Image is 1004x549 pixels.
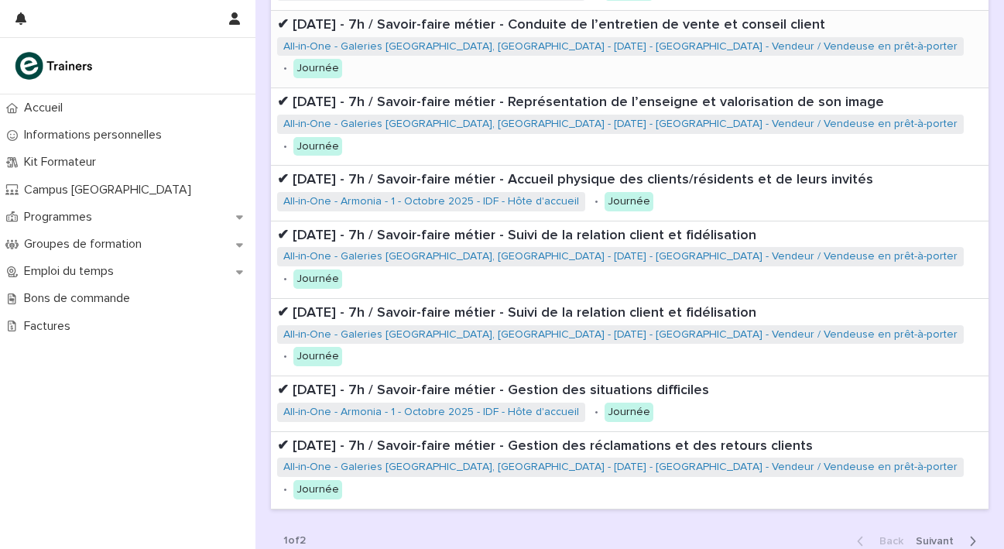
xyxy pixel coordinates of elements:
p: • [283,273,287,286]
p: Campus [GEOGRAPHIC_DATA] [18,183,204,197]
a: ✔ [DATE] - 7h / Savoir-faire métier - Gestion des situations difficilesAll-in-One - Armonia - 1 -... [271,376,989,431]
p: Emploi du temps [18,264,126,279]
div: Journée [605,403,653,422]
a: All-in-One - Galeries [GEOGRAPHIC_DATA], [GEOGRAPHIC_DATA] - [DATE] - [GEOGRAPHIC_DATA] - Vendeur... [283,118,958,131]
a: All-in-One - Galeries [GEOGRAPHIC_DATA], [GEOGRAPHIC_DATA] - [DATE] - [GEOGRAPHIC_DATA] - Vendeur... [283,250,958,263]
a: ✔ [DATE] - 7h / Savoir-faire métier - Gestion des réclamations et des retours clientsAll-in-One -... [271,432,989,510]
p: • [283,62,287,75]
p: • [283,350,287,363]
a: ✔ [DATE] - 7h / Savoir-faire métier - Accueil physique des clients/résidents et de leurs invitésA... [271,166,989,221]
p: • [595,406,598,419]
p: Programmes [18,210,105,225]
p: Kit Formateur [18,155,108,170]
span: Back [870,536,903,547]
p: ✔ [DATE] - 7h / Savoir-faire métier - Suivi de la relation client et fidélisation [277,305,982,322]
a: All-in-One - Armonia - 1 - Octobre 2025 - IDF - Hôte d'accueil [283,406,579,419]
p: • [283,483,287,496]
a: All-in-One - Galeries [GEOGRAPHIC_DATA], [GEOGRAPHIC_DATA] - [DATE] - [GEOGRAPHIC_DATA] - Vendeur... [283,328,958,341]
p: Groupes de formation [18,237,154,252]
p: • [595,195,598,208]
p: • [283,140,287,153]
div: Journée [605,192,653,211]
p: ✔ [DATE] - 7h / Savoir-faire métier - Suivi de la relation client et fidélisation [277,228,982,245]
a: All-in-One - Armonia - 1 - Octobre 2025 - IDF - Hôte d'accueil [283,195,579,208]
button: Next [910,534,989,548]
p: Accueil [18,101,75,115]
p: Bons de commande [18,291,142,306]
p: ✔ [DATE] - 7h / Savoir-faire métier - Conduite de l’entretien de vente et conseil client [277,17,982,34]
p: ✔ [DATE] - 7h / Savoir-faire métier - Gestion des situations difficiles [277,383,982,400]
p: Factures [18,319,83,334]
div: Journée [293,269,342,289]
p: ✔ [DATE] - 7h / Savoir-faire métier - Gestion des réclamations et des retours clients [277,438,982,455]
a: ✔ [DATE] - 7h / Savoir-faire métier - Suivi de la relation client et fidélisationAll-in-One - Gal... [271,299,989,376]
a: All-in-One - Galeries [GEOGRAPHIC_DATA], [GEOGRAPHIC_DATA] - [DATE] - [GEOGRAPHIC_DATA] - Vendeur... [283,461,958,474]
button: Back [845,534,910,548]
span: Next [916,536,963,547]
div: Journée [293,59,342,78]
img: K0CqGN7SDeD6s4JG8KQk [12,50,98,81]
p: ✔ [DATE] - 7h / Savoir-faire métier - Représentation de l’enseigne et valorisation de son image [277,94,982,112]
div: Journée [293,137,342,156]
a: All-in-One - Galeries [GEOGRAPHIC_DATA], [GEOGRAPHIC_DATA] - [DATE] - [GEOGRAPHIC_DATA] - Vendeur... [283,40,958,53]
a: ✔ [DATE] - 7h / Savoir-faire métier - Représentation de l’enseigne et valorisation de son imageAl... [271,88,989,166]
p: Informations personnelles [18,128,174,142]
a: ✔ [DATE] - 7h / Savoir-faire métier - Suivi de la relation client et fidélisationAll-in-One - Gal... [271,221,989,299]
p: ✔ [DATE] - 7h / Savoir-faire métier - Accueil physique des clients/résidents et de leurs invités [277,172,982,189]
div: Journée [293,347,342,366]
a: ✔ [DATE] - 7h / Savoir-faire métier - Conduite de l’entretien de vente et conseil clientAll-in-On... [271,11,989,88]
div: Journée [293,480,342,499]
